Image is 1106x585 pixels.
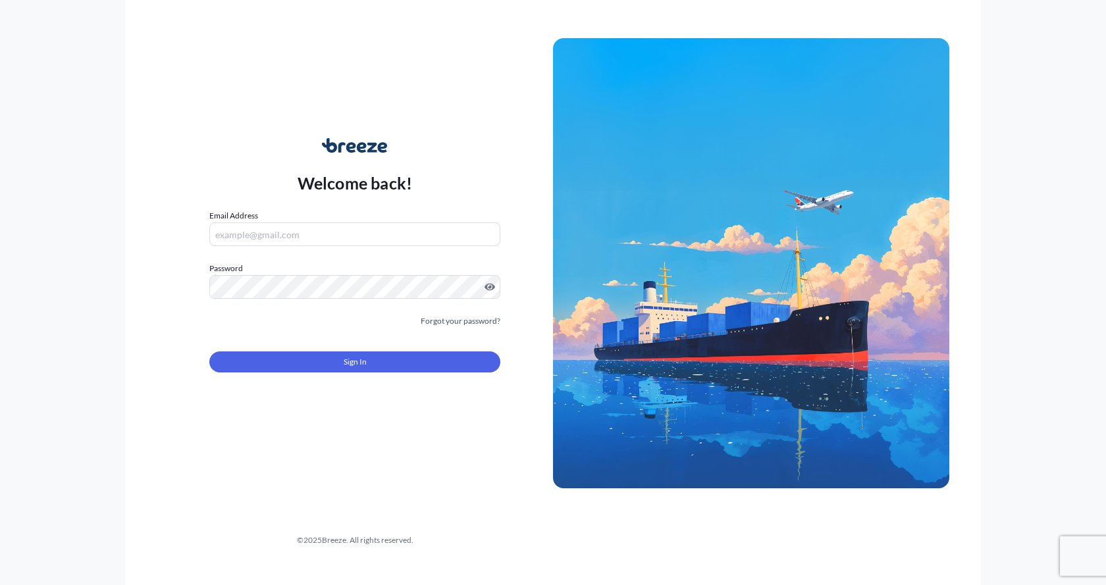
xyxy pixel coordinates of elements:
[209,209,258,222] label: Email Address
[209,222,500,246] input: example@gmail.com
[553,38,949,488] img: Ship illustration
[209,351,500,372] button: Sign In
[298,172,413,193] p: Welcome back!
[485,282,495,292] button: Show password
[344,355,367,369] span: Sign In
[209,262,500,275] label: Password
[157,534,553,547] div: © 2025 Breeze. All rights reserved.
[421,315,500,328] a: Forgot your password?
